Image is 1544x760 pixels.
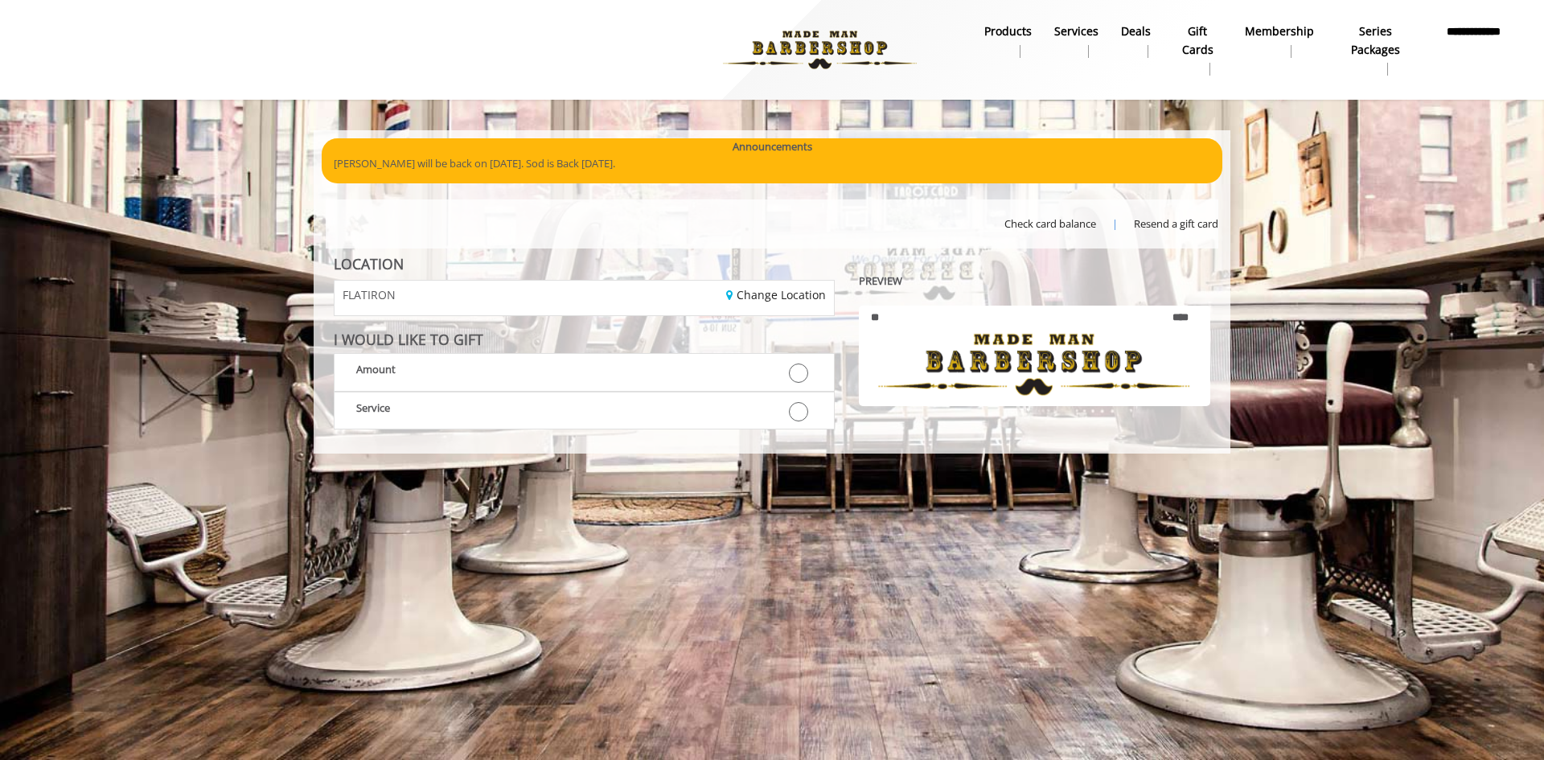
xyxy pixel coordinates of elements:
[1110,20,1162,62] a: DealsDeals
[1325,20,1426,80] a: Series packagesSeries packages
[726,287,826,302] a: Change Location
[859,273,902,288] b: PREVIEW
[1337,23,1415,59] b: Series packages
[1043,20,1110,62] a: ServicesServices
[1004,216,1096,232] span: Check card balance
[871,327,1198,402] img: view your gift card
[1112,216,1118,232] span: |
[1234,20,1325,62] a: MembershipMembership
[1245,23,1314,40] b: Membership
[733,138,812,155] b: Announcements
[334,155,1210,172] p: [PERSON_NAME] will be back on [DATE]. Sod is Back [DATE].
[984,23,1032,40] b: products
[343,289,396,301] span: FLATIRON
[1173,23,1222,59] b: gift cards
[1134,216,1218,232] span: Resend a gift card
[356,401,390,415] span: Service
[356,362,396,376] span: Amount
[1121,23,1151,40] b: Deals
[334,392,835,429] label: Service
[334,353,835,391] label: Amount
[334,254,404,273] b: LOCATION
[709,6,930,94] img: Made Man Barbershop logo
[1054,23,1098,40] b: Services
[1162,20,1234,80] a: Gift cardsgift cards
[973,20,1043,62] a: Productsproducts
[334,332,835,347] div: I WOULD LIKE TO GIFT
